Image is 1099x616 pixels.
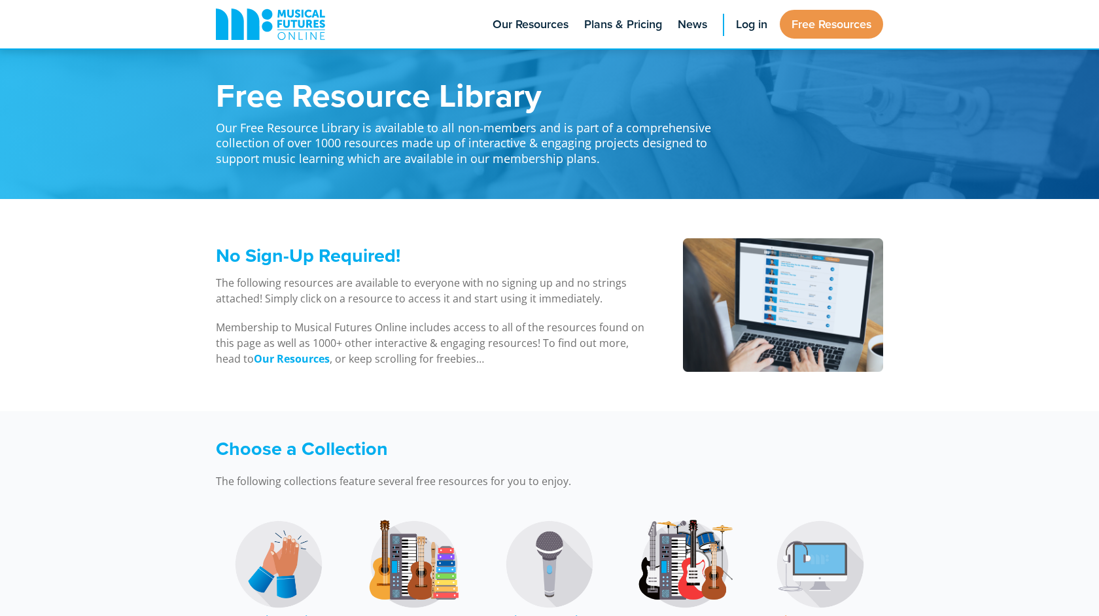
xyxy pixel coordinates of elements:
[216,79,726,111] h1: Free Resource Library
[216,319,650,367] p: Membership to Musical Futures Online includes access to all of the resources found on this page a...
[771,515,869,613] img: Music Technology Logo
[636,515,734,613] img: JustPlay Logo
[736,16,767,33] span: Log in
[216,242,400,269] span: No Sign-Up Required!
[216,275,650,306] p: The following resources are available to everyone with no signing up and no strings attached! Sim...
[216,437,726,460] h3: Choose a Collection
[365,515,463,613] img: LearnToPlay Logo
[584,16,662,33] span: Plans & Pricing
[216,473,726,489] p: The following collections feature several free resources for you to enjoy.
[678,16,707,33] span: News
[493,16,568,33] span: Our Resources
[254,352,330,367] a: Our Resources
[500,515,599,613] img: Find Your Voice Logo
[230,515,328,613] img: MakingMusic Logo
[216,111,726,166] p: Our Free Resource Library is available to all non-members and is part of a comprehensive collecti...
[780,10,883,39] a: Free Resources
